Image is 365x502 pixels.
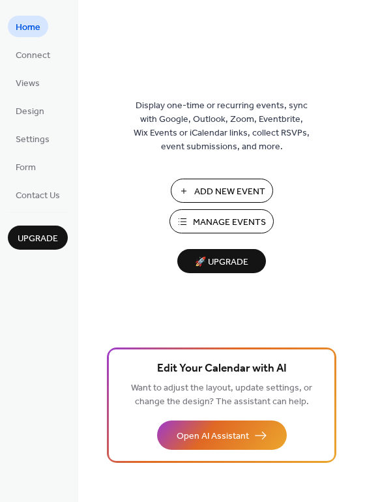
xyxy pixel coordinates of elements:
[16,77,40,91] span: Views
[169,209,274,233] button: Manage Events
[16,161,36,175] span: Form
[16,133,50,147] span: Settings
[177,249,266,273] button: 🚀 Upgrade
[16,49,50,63] span: Connect
[131,379,312,411] span: Want to adjust the layout, update settings, or change the design? The assistant can help.
[16,21,40,35] span: Home
[8,72,48,93] a: Views
[171,179,273,203] button: Add New Event
[8,184,68,205] a: Contact Us
[194,185,265,199] span: Add New Event
[16,189,60,203] span: Contact Us
[8,128,57,149] a: Settings
[177,430,249,443] span: Open AI Assistant
[8,226,68,250] button: Upgrade
[8,100,52,121] a: Design
[134,99,310,154] span: Display one-time or recurring events, sync with Google, Outlook, Zoom, Eventbrite, Wix Events or ...
[8,44,58,65] a: Connect
[157,421,287,450] button: Open AI Assistant
[185,254,258,271] span: 🚀 Upgrade
[8,156,44,177] a: Form
[16,105,44,119] span: Design
[157,360,287,378] span: Edit Your Calendar with AI
[193,216,266,229] span: Manage Events
[18,232,58,246] span: Upgrade
[8,16,48,37] a: Home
